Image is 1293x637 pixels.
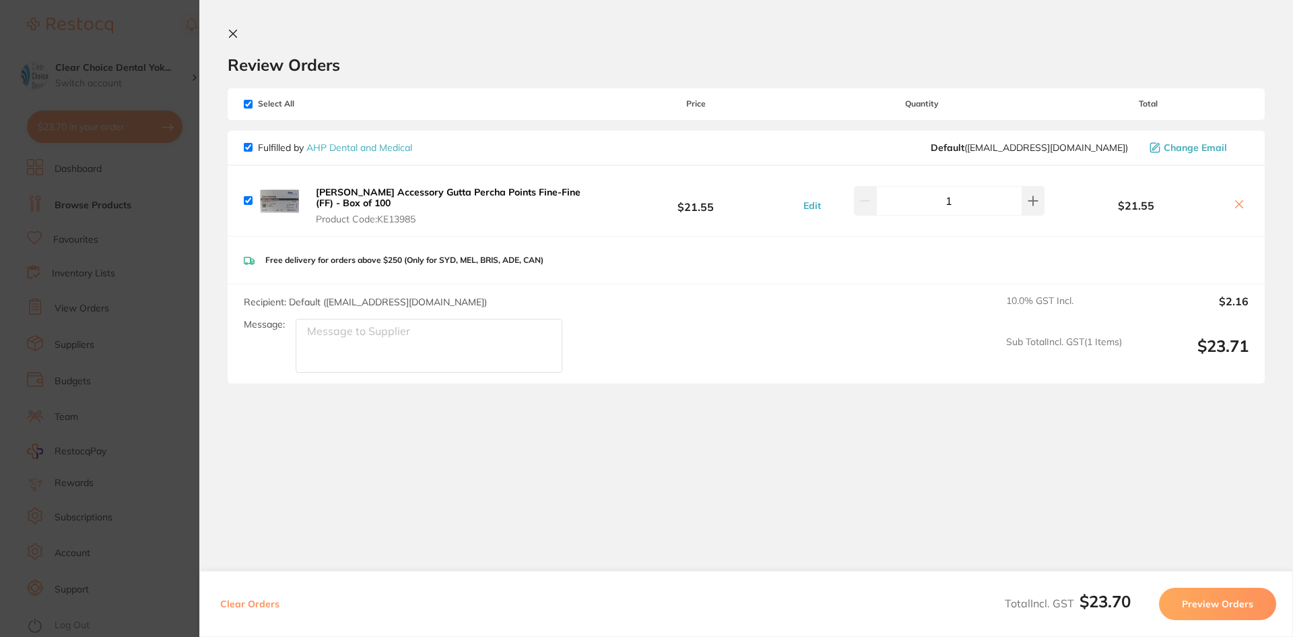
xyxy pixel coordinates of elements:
[595,99,796,109] span: Price
[1146,142,1249,154] button: Change Email
[1006,336,1122,373] span: Sub Total Incl. GST ( 1 Items)
[1159,588,1276,620] button: Preview Orders
[316,214,591,224] span: Product Code: KE13985
[228,55,1265,75] h2: Review Orders
[258,142,412,153] p: Fulfilled by
[1080,591,1131,611] b: $23.70
[799,200,825,212] button: Edit
[595,188,796,213] b: $21.55
[1006,295,1122,325] span: 10.0 % GST Incl.
[1048,200,1224,212] b: $21.55
[306,142,412,154] a: AHP Dental and Medical
[244,296,487,308] span: Recipient: Default ( [EMAIL_ADDRESS][DOMAIN_NAME] )
[312,186,595,225] button: [PERSON_NAME] Accessory Gutta Percha Points Fine-Fine (FF) - Box of 100 Product Code:KE13985
[1133,295,1249,325] output: $2.16
[1048,99,1249,109] span: Total
[258,179,301,222] img: ZDdqdnA5aQ
[931,142,1128,153] span: orders@ahpdentalmedical.com.au
[797,99,1048,109] span: Quantity
[1005,597,1131,610] span: Total Incl. GST
[931,142,964,154] b: Default
[244,99,378,109] span: Select All
[216,588,284,620] button: Clear Orders
[1164,142,1227,153] span: Change Email
[1133,336,1249,373] output: $23.71
[316,186,581,209] b: [PERSON_NAME] Accessory Gutta Percha Points Fine-Fine (FF) - Box of 100
[265,255,543,265] p: Free delivery for orders above $250 (Only for SYD, MEL, BRIS, ADE, CAN)
[244,319,285,330] label: Message:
